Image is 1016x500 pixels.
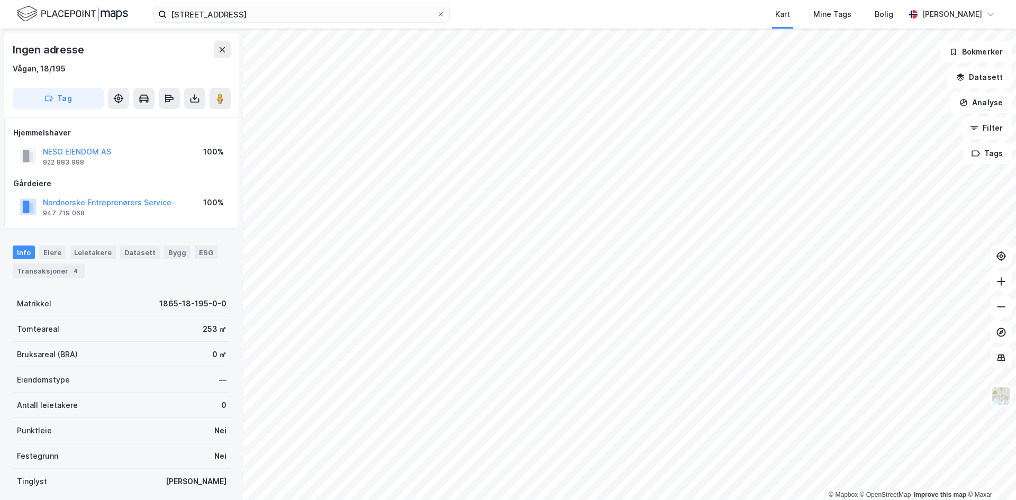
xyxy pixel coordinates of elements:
div: Tomteareal [17,323,59,335]
input: Søk på adresse, matrikkel, gårdeiere, leietakere eller personer [167,6,437,22]
div: Eiendomstype [17,374,70,386]
div: 0 [221,399,226,412]
div: Bruksareal (BRA) [17,348,78,361]
div: Gårdeiere [13,177,230,190]
div: [PERSON_NAME] [922,8,982,21]
div: Festegrunn [17,450,58,462]
div: [PERSON_NAME] [166,475,226,488]
button: Bokmerker [940,41,1012,62]
div: Eiere [39,246,66,259]
div: Kontrollprogram for chat [963,449,1016,500]
div: Mine Tags [813,8,851,21]
div: 253 ㎡ [203,323,226,335]
div: Vågan, 18/195 [13,62,66,75]
div: Ingen adresse [13,41,86,58]
button: Filter [961,117,1012,139]
div: 100% [203,196,224,209]
div: 1865-18-195-0-0 [159,297,226,310]
div: ESG [195,246,217,259]
a: Improve this map [914,491,966,498]
img: Z [991,386,1011,406]
div: Matrikkel [17,297,51,310]
div: Bygg [164,246,190,259]
div: 922 883 998 [43,158,84,167]
button: Tag [13,88,104,109]
div: Bolig [875,8,893,21]
div: Nei [214,424,226,437]
div: Hjemmelshaver [13,126,230,139]
div: 100% [203,146,224,158]
img: logo.f888ab2527a4732fd821a326f86c7f29.svg [17,5,128,23]
div: Punktleie [17,424,52,437]
a: OpenStreetMap [860,491,911,498]
div: Tinglyst [17,475,47,488]
button: Analyse [950,92,1012,113]
div: Antall leietakere [17,399,78,412]
div: — [219,374,226,386]
div: 0 ㎡ [212,348,226,361]
a: Mapbox [829,491,858,498]
div: Info [13,246,35,259]
div: Kart [775,8,790,21]
button: Datasett [947,67,1012,88]
div: Leietakere [70,246,116,259]
div: 947 719 068 [43,209,85,217]
div: Transaksjoner [13,263,85,278]
div: 4 [70,266,81,276]
div: Datasett [120,246,160,259]
iframe: Chat Widget [963,449,1016,500]
div: Nei [214,450,226,462]
button: Tags [963,143,1012,164]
